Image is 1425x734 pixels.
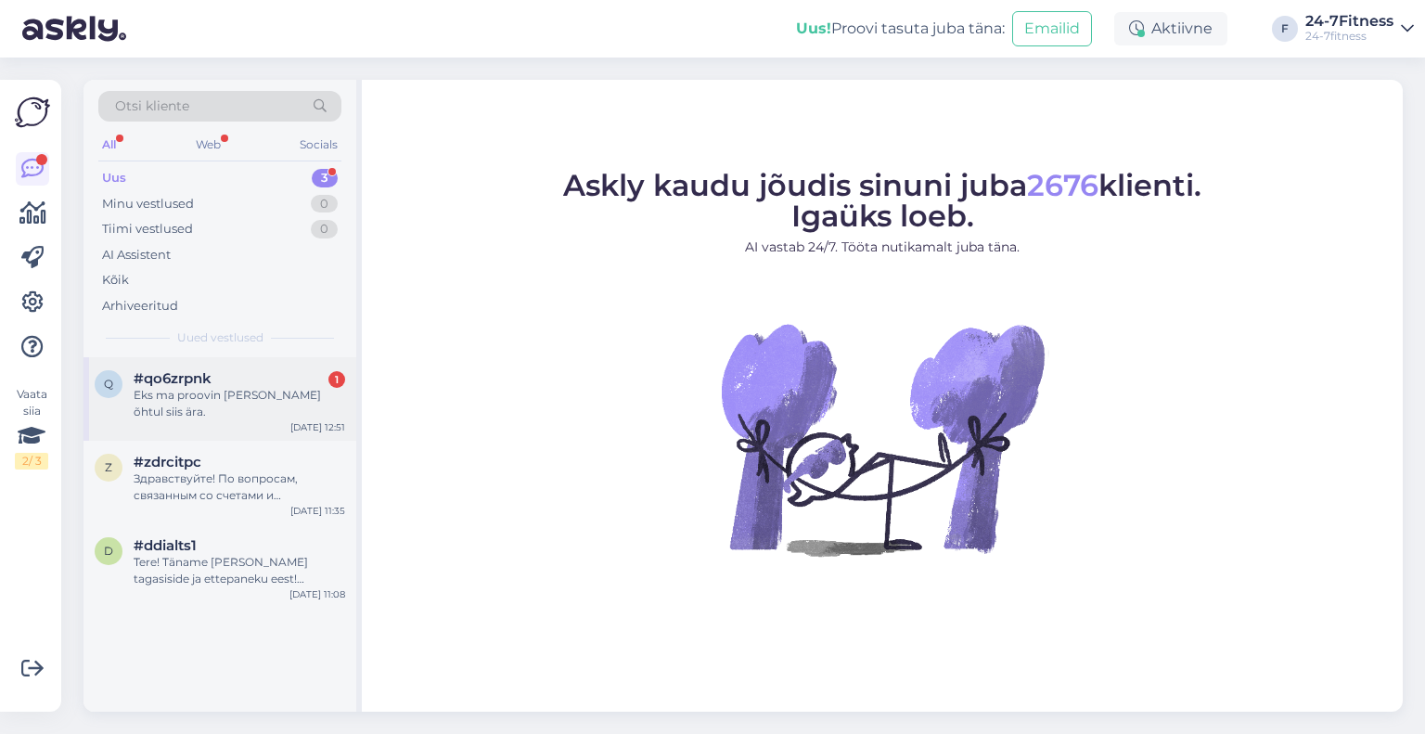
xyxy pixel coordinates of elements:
button: Emailid [1012,11,1092,46]
div: All [98,133,120,157]
div: Kõik [102,271,129,290]
div: [DATE] 11:08 [289,587,345,601]
span: d [104,544,113,558]
p: AI vastab 24/7. Tööta nutikamalt juba täna. [563,238,1201,257]
div: Tere! Täname [PERSON_NAME] tagasiside ja ettepaneku eest! Edastame Teie idee kalendri funktsionaa... [134,554,345,587]
span: q [104,377,113,391]
span: Uued vestlused [177,329,263,346]
div: 24-7Fitness [1305,14,1393,29]
div: 2 / 3 [15,453,48,470]
div: Arhiveeritud [102,297,178,315]
div: Minu vestlused [102,195,194,213]
div: Tiimi vestlused [102,220,193,238]
div: Web [192,133,225,157]
img: Askly Logo [15,95,50,130]
span: #ddialts1 [134,537,197,554]
div: 24-7fitness [1305,29,1393,44]
img: No Chat active [715,272,1049,606]
span: Otsi kliente [115,97,189,116]
div: 1 [328,371,345,388]
div: 0 [311,195,338,213]
span: Askly kaudu jõudis sinuni juba klienti. Igaüks loeb. [563,167,1201,234]
b: Uus! [796,19,831,37]
div: F [1272,16,1298,42]
div: Proovi tasuta juba täna: [796,18,1005,40]
div: Здравствуйте! По вопросам, связанным со счетами и задолженностями, а также для удаления аккаунта,... [134,470,345,504]
div: Eks ma proovin [PERSON_NAME] õhtul siis ära. [134,387,345,420]
div: 0 [311,220,338,238]
div: [DATE] 11:35 [290,504,345,518]
span: #zdrcitpc [134,454,201,470]
div: Vaata siia [15,386,48,470]
div: Socials [296,133,341,157]
div: Uus [102,169,126,187]
a: 24-7Fitness24-7fitness [1305,14,1414,44]
span: z [105,460,112,474]
div: Aktiivne [1114,12,1227,45]
div: AI Assistent [102,246,171,264]
span: 2676 [1027,167,1098,203]
div: [DATE] 12:51 [290,420,345,434]
div: 3 [312,169,338,187]
span: #qo6zrpnk [134,370,212,387]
